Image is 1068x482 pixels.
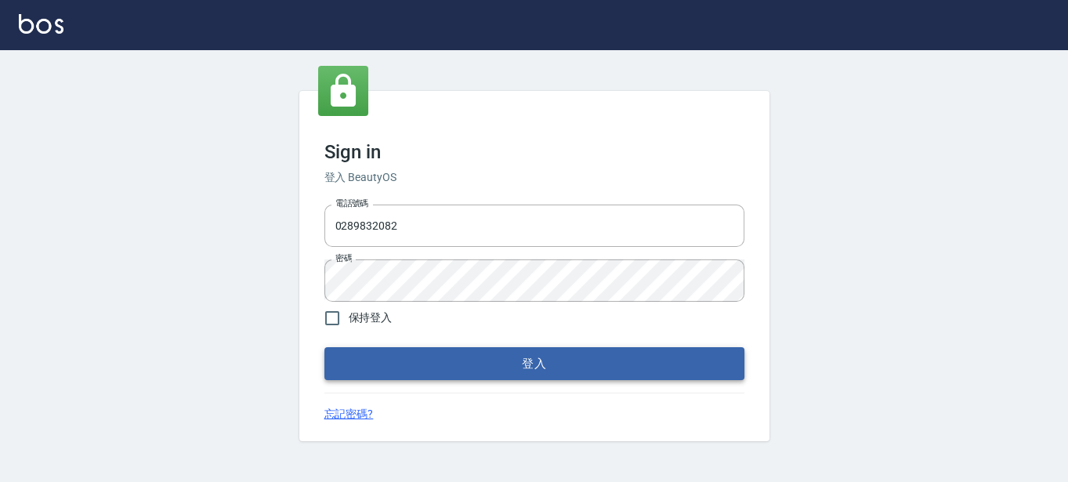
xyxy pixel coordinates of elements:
[324,169,744,186] h6: 登入 BeautyOS
[324,141,744,163] h3: Sign in
[349,310,393,326] span: 保持登入
[324,347,744,380] button: 登入
[19,14,63,34] img: Logo
[324,406,374,422] a: 忘記密碼?
[335,252,352,264] label: 密碼
[335,198,368,209] label: 電話號碼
